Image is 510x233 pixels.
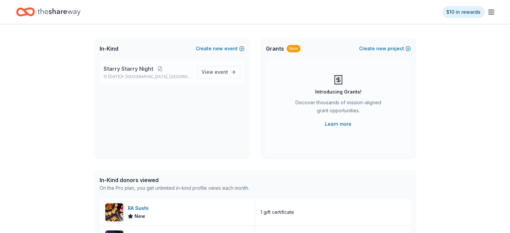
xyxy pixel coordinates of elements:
span: New [134,212,145,220]
div: Introducing Grants! [315,88,361,96]
div: Discover thousands of mission-aligned grant opportunities. [293,99,384,117]
button: Createnewproject [359,45,411,53]
a: View event [197,66,240,78]
p: [DATE] • [104,74,192,79]
span: In-Kind [100,45,118,53]
a: Learn more [325,120,351,128]
div: RA Sushi [128,204,151,212]
span: View [202,68,228,76]
a: Home [16,4,80,20]
span: event [215,69,228,75]
img: Image for RA Sushi [105,203,123,221]
div: In-Kind donors viewed [100,176,249,184]
div: 1 gift certificate [261,208,294,216]
span: Starry Starry Night [104,65,153,73]
div: New [287,45,300,52]
button: Createnewevent [196,45,244,53]
span: [GEOGRAPHIC_DATA], [GEOGRAPHIC_DATA] [125,74,191,79]
div: On the Pro plan, you get unlimited in-kind profile views each month. [100,184,249,192]
span: Grants [266,45,284,53]
span: new [376,45,386,53]
span: new [213,45,223,53]
a: $10 in rewards [442,6,485,18]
